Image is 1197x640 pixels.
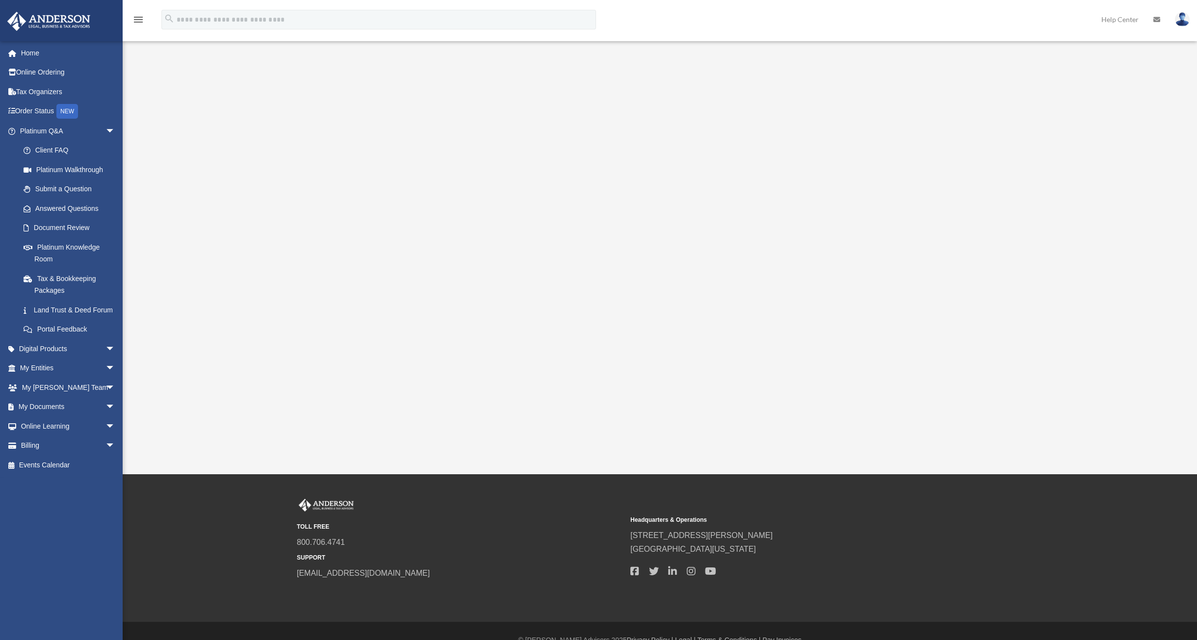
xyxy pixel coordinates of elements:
[297,499,356,512] img: Anderson Advisors Platinum Portal
[14,160,125,179] a: Platinum Walkthrough
[7,455,130,475] a: Events Calendar
[7,82,130,102] a: Tax Organizers
[630,545,756,553] a: [GEOGRAPHIC_DATA][US_STATE]
[297,538,345,546] a: 800.706.4741
[7,339,130,358] a: Digital Productsarrow_drop_down
[7,43,130,63] a: Home
[105,416,125,436] span: arrow_drop_down
[132,14,144,26] i: menu
[164,13,175,24] i: search
[105,378,125,398] span: arrow_drop_down
[105,358,125,379] span: arrow_drop_down
[7,63,130,82] a: Online Ordering
[630,531,773,539] a: [STREET_ADDRESS][PERSON_NAME]
[132,17,144,26] a: menu
[297,522,624,532] small: TOLL FREE
[630,515,957,525] small: Headquarters & Operations
[56,104,78,119] div: NEW
[14,237,130,269] a: Platinum Knowledge Room
[105,339,125,359] span: arrow_drop_down
[14,269,130,300] a: Tax & Bookkeeping Packages
[4,12,93,31] img: Anderson Advisors Platinum Portal
[105,121,125,141] span: arrow_drop_down
[14,320,130,339] a: Portal Feedback
[7,378,130,397] a: My [PERSON_NAME] Teamarrow_drop_down
[7,102,130,122] a: Order StatusNEW
[7,416,130,436] a: Online Learningarrow_drop_down
[105,436,125,456] span: arrow_drop_down
[105,397,125,417] span: arrow_drop_down
[7,436,130,456] a: Billingarrow_drop_down
[1175,12,1190,26] img: User Pic
[297,569,430,577] a: [EMAIL_ADDRESS][DOMAIN_NAME]
[14,199,130,218] a: Answered Questions
[394,77,924,371] iframe: <span data-mce-type="bookmark" style="display: inline-block; width: 0px; overflow: hidden; line-h...
[297,553,624,563] small: SUPPORT
[14,300,130,320] a: Land Trust & Deed Forum
[7,358,130,378] a: My Entitiesarrow_drop_down
[14,218,130,238] a: Document Review
[7,121,130,141] a: Platinum Q&Aarrow_drop_down
[7,397,130,417] a: My Documentsarrow_drop_down
[14,141,130,160] a: Client FAQ
[14,179,130,199] a: Submit a Question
